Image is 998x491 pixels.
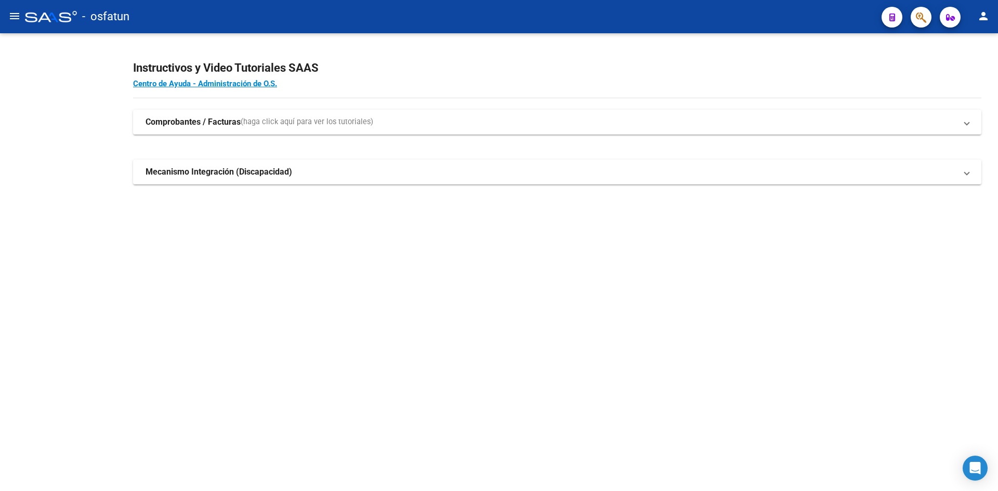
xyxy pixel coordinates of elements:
mat-icon: menu [8,10,21,22]
span: - osfatun [82,5,129,28]
span: (haga click aquí para ver los tutoriales) [241,116,373,128]
h2: Instructivos y Video Tutoriales SAAS [133,58,981,78]
div: Open Intercom Messenger [963,456,988,481]
mat-expansion-panel-header: Mecanismo Integración (Discapacidad) [133,160,981,184]
mat-expansion-panel-header: Comprobantes / Facturas(haga click aquí para ver los tutoriales) [133,110,981,135]
strong: Mecanismo Integración (Discapacidad) [146,166,292,178]
strong: Comprobantes / Facturas [146,116,241,128]
a: Centro de Ayuda - Administración de O.S. [133,79,277,88]
mat-icon: person [977,10,990,22]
